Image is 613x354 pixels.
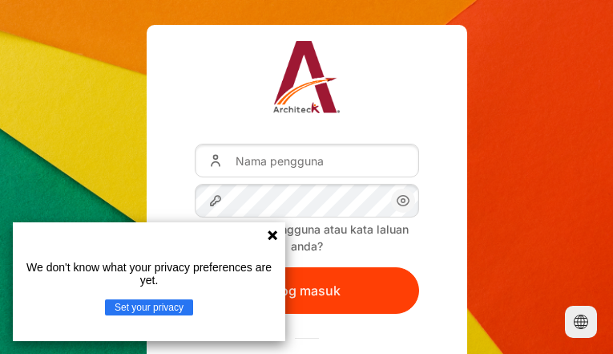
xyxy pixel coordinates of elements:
a: Architeck [273,41,340,120]
button: Log masuk [195,267,419,314]
button: Languages [565,306,597,338]
button: Set your privacy [105,299,193,315]
p: We don't know what your privacy preferences are yet. [19,261,279,287]
input: Nama pengguna [195,144,419,177]
img: Architeck [273,41,340,113]
a: Lupa nama pengguna atau kata laluan anda? [205,222,409,253]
